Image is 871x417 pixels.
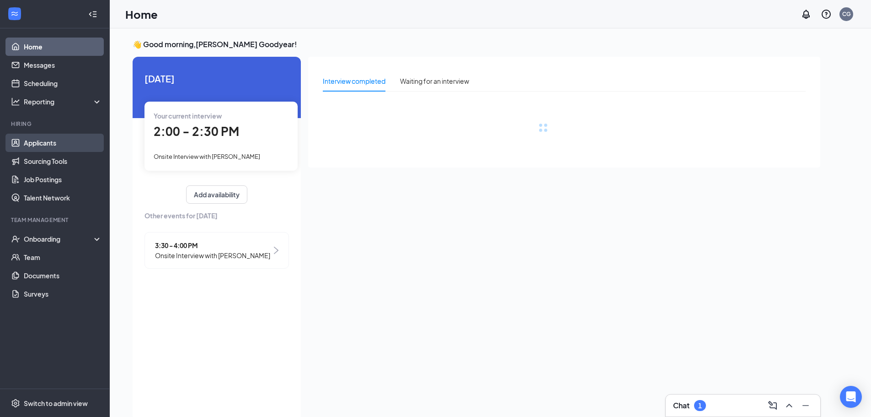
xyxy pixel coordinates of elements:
div: Reporting [24,97,102,106]
a: Applicants [24,134,102,152]
a: Job Postings [24,170,102,189]
span: 3:30 - 4:00 PM [155,240,270,250]
span: Onsite Interview with [PERSON_NAME] [155,250,270,260]
svg: ChevronUp [784,400,795,411]
div: Onboarding [24,234,94,244]
div: 1 [698,402,702,410]
a: Sourcing Tools [24,152,102,170]
button: Add availability [186,185,247,204]
svg: QuestionInfo [821,9,832,20]
span: Onsite Interview with [PERSON_NAME] [154,153,260,160]
a: Talent Network [24,189,102,207]
div: Interview completed [323,76,385,86]
h3: Chat [673,401,689,411]
a: Surveys [24,285,102,303]
div: Open Intercom Messenger [840,386,862,408]
svg: Collapse [88,10,97,19]
button: ComposeMessage [765,398,780,413]
div: Waiting for an interview [400,76,469,86]
span: Other events for [DATE] [144,211,289,221]
a: Messages [24,56,102,74]
div: CG [842,10,851,18]
a: Home [24,38,102,56]
h1: Home [125,6,158,22]
button: ChevronUp [782,398,796,413]
div: Hiring [11,120,100,128]
div: Switch to admin view [24,399,88,408]
svg: Notifications [801,9,812,20]
svg: UserCheck [11,234,20,244]
svg: ComposeMessage [767,400,778,411]
button: Minimize [798,398,813,413]
svg: WorkstreamLogo [10,9,19,18]
a: Team [24,248,102,266]
svg: Analysis [11,97,20,106]
div: Team Management [11,216,100,224]
span: 2:00 - 2:30 PM [154,124,239,139]
span: Your current interview [154,112,222,120]
a: Scheduling [24,74,102,92]
h3: 👋 Good morning, [PERSON_NAME] Goodyear ! [133,39,820,49]
svg: Minimize [800,400,811,411]
span: [DATE] [144,71,289,86]
a: Documents [24,266,102,285]
svg: Settings [11,399,20,408]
